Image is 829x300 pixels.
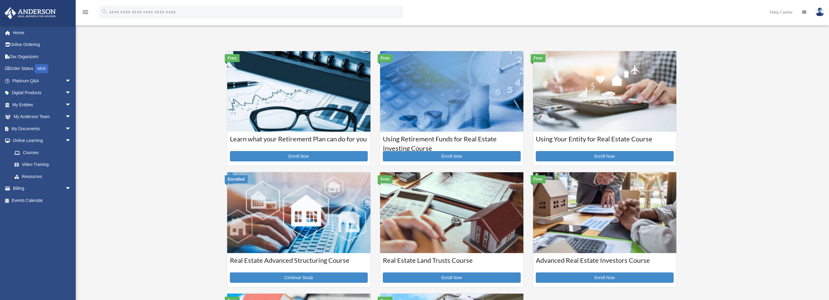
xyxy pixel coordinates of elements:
[4,63,80,75] a: Order StatusNEW
[536,134,674,150] h3: Using Your Entity for Real Estate Course
[4,99,80,111] a: My Entitiesarrow_drop_down
[35,64,48,73] div: NEW
[383,134,521,150] h3: Using Retirement Funds for Real Estate Investing Course
[230,272,368,283] a: Continue Study
[4,123,80,135] a: My Documentsarrow_drop_down
[8,159,80,171] a: Video Training
[230,151,368,161] a: Enroll Now
[225,175,248,183] div: Enrolled
[8,147,77,159] a: Courses
[378,54,393,62] div: Free
[531,54,546,62] div: Free
[383,272,521,283] a: Enroll Now
[65,123,77,135] span: arrow_drop_down
[230,256,368,271] h3: Real Estate Advanced Structuring Course
[82,11,89,16] a: menu
[536,272,674,283] a: Enroll Now
[230,134,368,150] h3: Learn what your Retirement Plan can do for you
[225,54,240,62] div: Free
[65,75,77,87] span: arrow_drop_down
[65,111,77,123] span: arrow_drop_down
[4,87,80,99] a: Digital Productsarrow_drop_down
[4,135,80,147] a: Online Learningarrow_drop_down
[101,8,108,15] i: search
[82,8,89,16] i: menu
[536,256,674,271] h3: Advanced Real Estate Investors Course
[4,194,80,206] a: Events Calendar
[65,99,77,111] span: arrow_drop_down
[65,87,77,99] span: arrow_drop_down
[378,175,393,183] div: Free
[3,7,58,19] img: Anderson Advisors Platinum Portal
[8,170,80,183] a: Resources
[4,27,80,39] a: Home
[383,151,521,161] a: Enroll Now
[815,8,824,16] img: User Pic
[531,175,546,183] div: Free
[536,151,674,161] a: Enroll Now
[4,111,80,123] a: My Anderson Teamarrow_drop_down
[4,51,80,63] a: Tax Organizers
[65,135,77,147] span: arrow_drop_down
[4,75,80,87] a: Platinum Q&Aarrow_drop_down
[65,183,77,195] span: arrow_drop_down
[4,183,80,195] a: Billingarrow_drop_down
[383,256,521,271] h3: Real Estate Land Trusts Course
[4,39,80,51] a: Online Ordering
